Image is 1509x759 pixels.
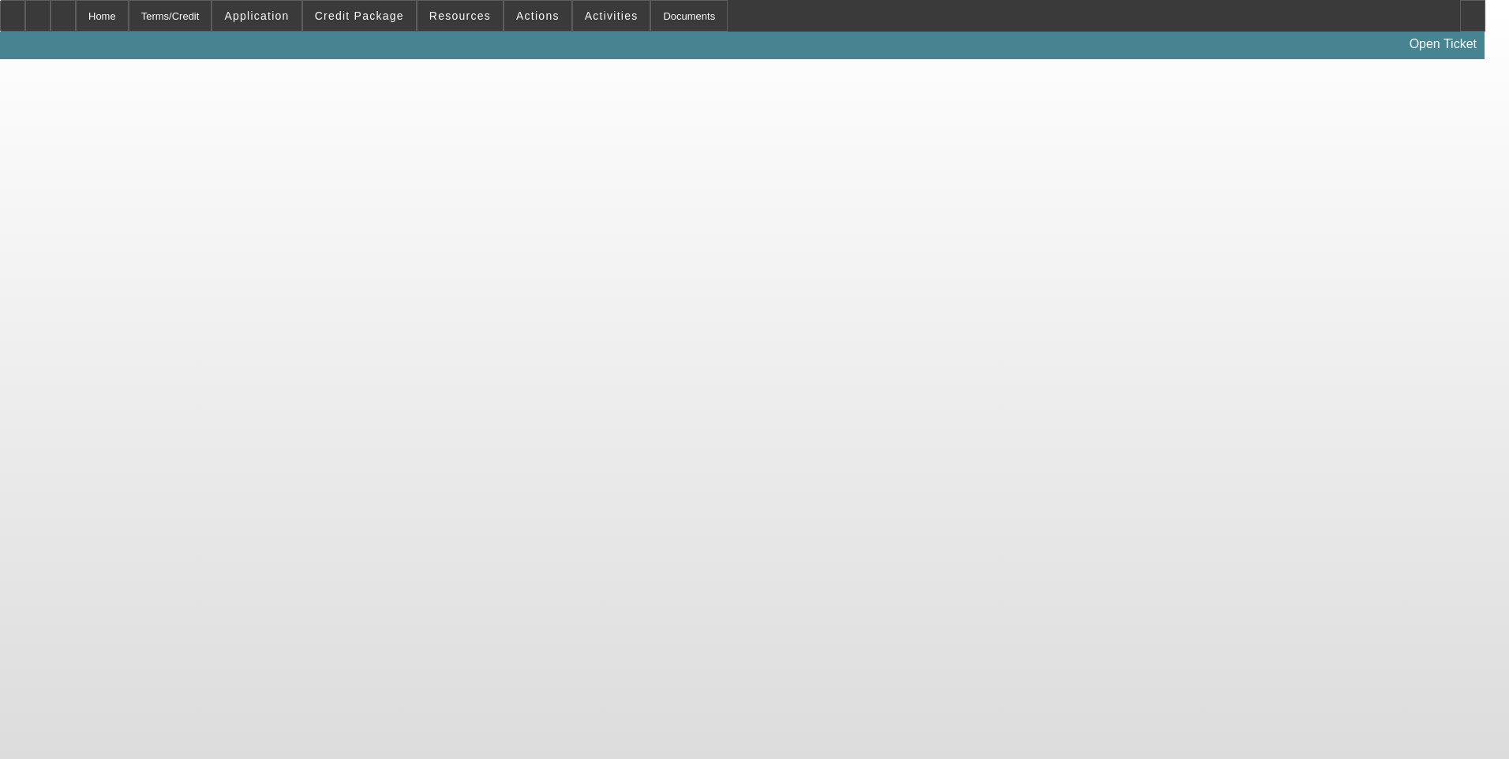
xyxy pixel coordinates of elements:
span: Activities [585,9,638,22]
a: Open Ticket [1403,31,1483,58]
button: Activities [573,1,650,31]
span: Application [224,9,289,22]
button: Resources [418,1,503,31]
button: Actions [504,1,571,31]
span: Resources [429,9,491,22]
button: Credit Package [303,1,416,31]
span: Credit Package [315,9,404,22]
span: Actions [516,9,560,22]
button: Application [212,1,301,31]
